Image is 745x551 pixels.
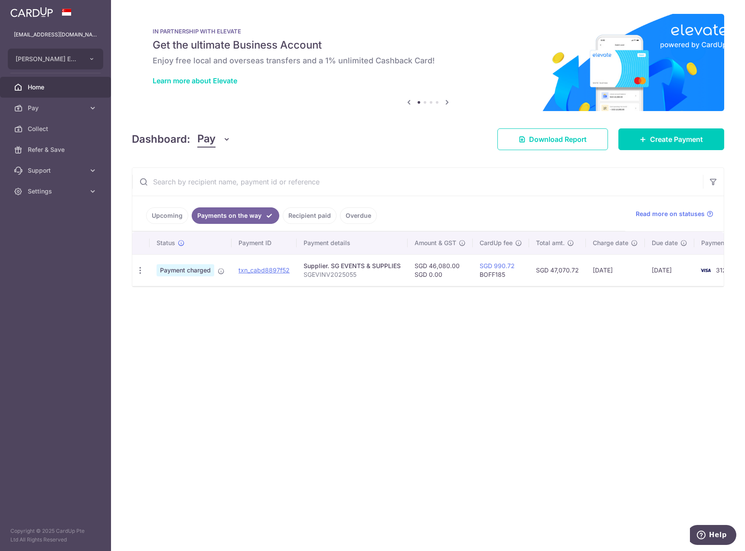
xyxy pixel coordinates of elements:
a: Learn more about Elevate [153,76,237,85]
a: Overdue [340,207,377,224]
span: Refer & Save [28,145,85,154]
td: BOFF185 [473,254,529,286]
iframe: Opens a widget where you can find more information [690,525,736,547]
button: Pay [197,131,231,148]
p: SGEVINV2025055 [304,270,401,279]
span: [PERSON_NAME] ENGINEERING TRADING PTE. LTD. [16,55,80,63]
span: Total amt. [536,239,565,247]
span: Download Report [529,134,587,144]
td: [DATE] [645,254,694,286]
span: Status [157,239,175,247]
p: [EMAIL_ADDRESS][DOMAIN_NAME] [14,30,97,39]
a: Read more on statuses [636,210,713,218]
input: Search by recipient name, payment id or reference [132,168,703,196]
span: Home [28,83,85,92]
span: CardUp fee [480,239,513,247]
td: SGD 47,070.72 [529,254,586,286]
img: Bank Card [697,265,714,275]
a: Download Report [497,128,608,150]
span: 3128 [716,266,730,274]
span: Settings [28,187,85,196]
h5: Get the ultimate Business Account [153,38,703,52]
span: Due date [652,239,678,247]
span: Create Payment [650,134,703,144]
a: Create Payment [618,128,724,150]
a: Recipient paid [283,207,337,224]
button: [PERSON_NAME] ENGINEERING TRADING PTE. LTD. [8,49,103,69]
img: Renovation banner [132,14,724,111]
a: Payments on the way [192,207,279,224]
span: Pay [28,104,85,112]
div: Supplier. SG EVENTS & SUPPLIES [304,262,401,270]
img: CardUp [10,7,53,17]
span: Payment charged [157,264,214,276]
span: Read more on statuses [636,210,705,218]
td: [DATE] [586,254,645,286]
p: IN PARTNERSHIP WITH ELEVATE [153,28,703,35]
th: Payment details [297,232,408,254]
span: Collect [28,125,85,133]
a: txn_cabd8897f52 [239,266,290,274]
span: Charge date [593,239,628,247]
span: Pay [197,131,216,148]
span: Support [28,166,85,175]
a: SGD 990.72 [480,262,515,269]
td: SGD 46,080.00 SGD 0.00 [408,254,473,286]
th: Payment ID [232,232,297,254]
span: Amount & GST [415,239,456,247]
h4: Dashboard: [132,131,190,147]
a: Upcoming [146,207,188,224]
h6: Enjoy free local and overseas transfers and a 1% unlimited Cashback Card! [153,56,703,66]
